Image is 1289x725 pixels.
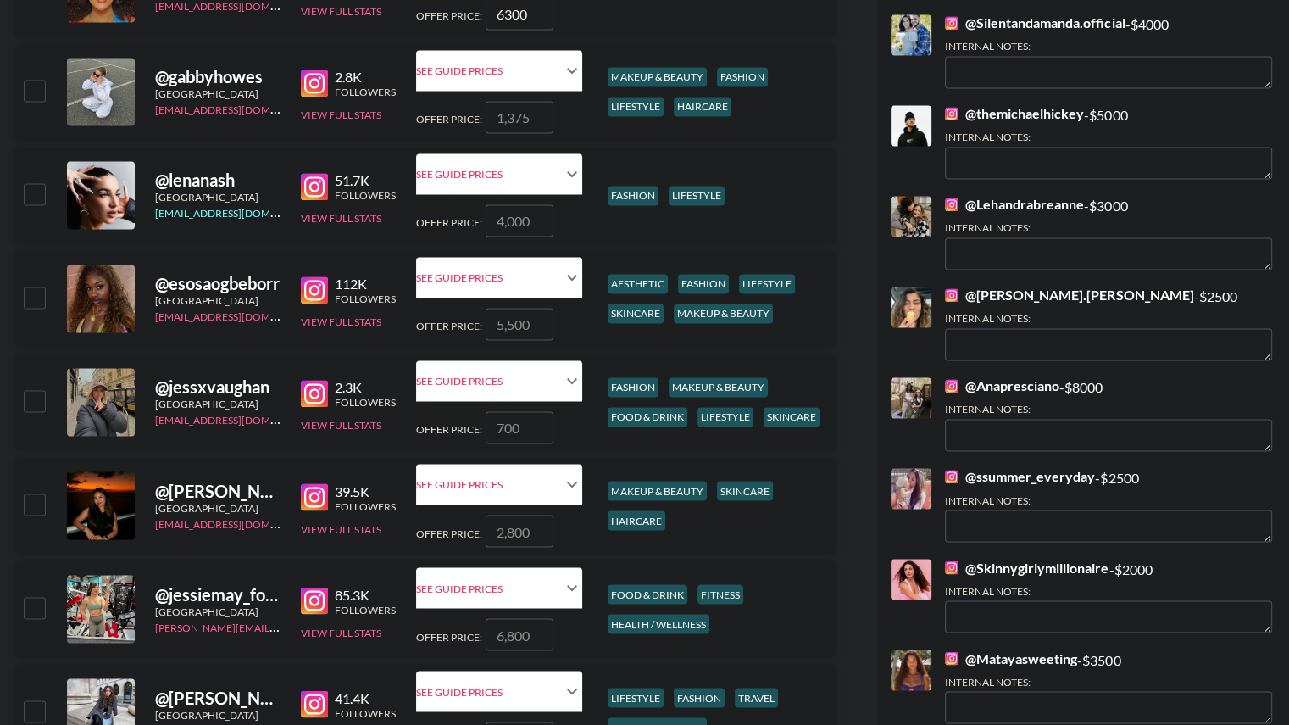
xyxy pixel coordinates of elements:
[608,274,668,293] div: aesthetic
[416,320,482,332] span: Offer Price:
[945,105,1084,122] a: @themichaelhickey
[486,618,553,650] input: 6,800
[301,276,328,304] img: Instagram
[669,186,725,205] div: lifestyle
[945,198,958,211] img: Instagram
[945,221,1272,234] div: Internal Notes:
[945,287,1272,360] div: - $ 2500
[416,582,562,594] div: See Guide Prices
[155,376,281,398] div: @ jessxvaughan
[301,690,328,717] img: Instagram
[945,16,958,30] img: Instagram
[945,650,1272,723] div: - $ 3500
[155,708,281,721] div: [GEOGRAPHIC_DATA]
[486,204,553,237] input: 4,000
[301,522,381,535] button: View Full Stats
[945,559,1272,633] div: - $ 2000
[335,276,396,293] div: 112K
[608,584,687,604] div: food & drink
[335,499,396,512] div: Followers
[155,204,325,220] a: [EMAIL_ADDRESS][DOMAIN_NAME]
[674,304,773,323] div: makeup & beauty
[416,464,582,505] div: See Guide Prices
[301,626,381,639] button: View Full Stats
[945,14,1272,88] div: - $ 4000
[155,583,281,605] div: @ jessiemay_foodiefitness
[945,468,1272,542] div: - $ 2500
[416,216,482,229] span: Offer Price:
[945,584,1272,597] div: Internal Notes:
[945,288,958,302] img: Instagram
[416,375,562,388] div: See Guide Prices
[155,294,281,307] div: [GEOGRAPHIC_DATA]
[739,274,795,293] div: lifestyle
[335,586,396,603] div: 85.3K
[155,410,325,427] a: [EMAIL_ADDRESS][DOMAIN_NAME]
[155,501,281,514] div: [GEOGRAPHIC_DATA]
[335,396,396,409] div: Followers
[335,482,396,499] div: 39.5K
[301,5,381,18] button: View Full Stats
[155,273,281,294] div: @ esosaogbeborr
[155,87,281,100] div: [GEOGRAPHIC_DATA]
[697,584,743,604] div: fitness
[608,67,707,86] div: makeup & beauty
[301,109,381,121] button: View Full Stats
[301,380,328,407] img: Instagram
[945,403,1272,415] div: Internal Notes:
[608,407,687,427] div: food & drink
[945,377,1272,451] div: - $ 8000
[155,480,281,501] div: @ [PERSON_NAME].alexandria_
[608,377,658,397] div: fashion
[335,189,396,202] div: Followers
[486,308,553,340] input: 5,500
[945,468,1095,485] a: @ssummer_everyday
[486,101,553,133] input: 1,375
[301,483,328,510] img: Instagram
[155,66,281,87] div: @ gabbyhowes
[301,173,328,200] img: Instagram
[608,481,707,500] div: makeup & beauty
[678,274,729,293] div: fashion
[945,105,1272,179] div: - $ 5000
[608,97,664,116] div: lifestyle
[155,514,325,530] a: [EMAIL_ADDRESS][DOMAIN_NAME]
[945,379,958,393] img: Instagram
[416,113,482,125] span: Offer Price:
[416,671,582,711] div: See Guide Prices
[335,689,396,706] div: 41.4K
[301,419,381,432] button: View Full Stats
[486,411,553,443] input: 700
[945,377,1059,394] a: @Anapresciano
[335,603,396,616] div: Followers
[945,675,1272,688] div: Internal Notes:
[717,67,768,86] div: fashion
[945,131,1272,143] div: Internal Notes:
[416,153,582,194] div: See Guide Prices
[945,40,1272,53] div: Internal Notes:
[301,587,328,614] img: Instagram
[416,271,562,284] div: See Guide Prices
[717,481,773,500] div: skincare
[608,688,664,707] div: lifestyle
[155,605,281,617] div: [GEOGRAPHIC_DATA]
[301,212,381,225] button: View Full Stats
[301,70,328,97] img: Instagram
[416,50,582,91] div: See Guide Prices
[608,304,664,323] div: skincare
[335,69,396,86] div: 2.8K
[416,9,482,22] span: Offer Price:
[155,687,281,708] div: @ [PERSON_NAME].naja
[945,494,1272,506] div: Internal Notes:
[945,196,1272,270] div: - $ 3000
[416,360,582,401] div: See Guide Prices
[669,377,768,397] div: makeup & beauty
[416,478,562,491] div: See Guide Prices
[697,407,753,427] div: lifestyle
[945,559,1108,576] a: @Skinnygirlymillionaire
[335,86,396,98] div: Followers
[335,293,396,305] div: Followers
[155,398,281,410] div: [GEOGRAPHIC_DATA]
[764,407,820,427] div: skincare
[608,614,709,633] div: health / wellness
